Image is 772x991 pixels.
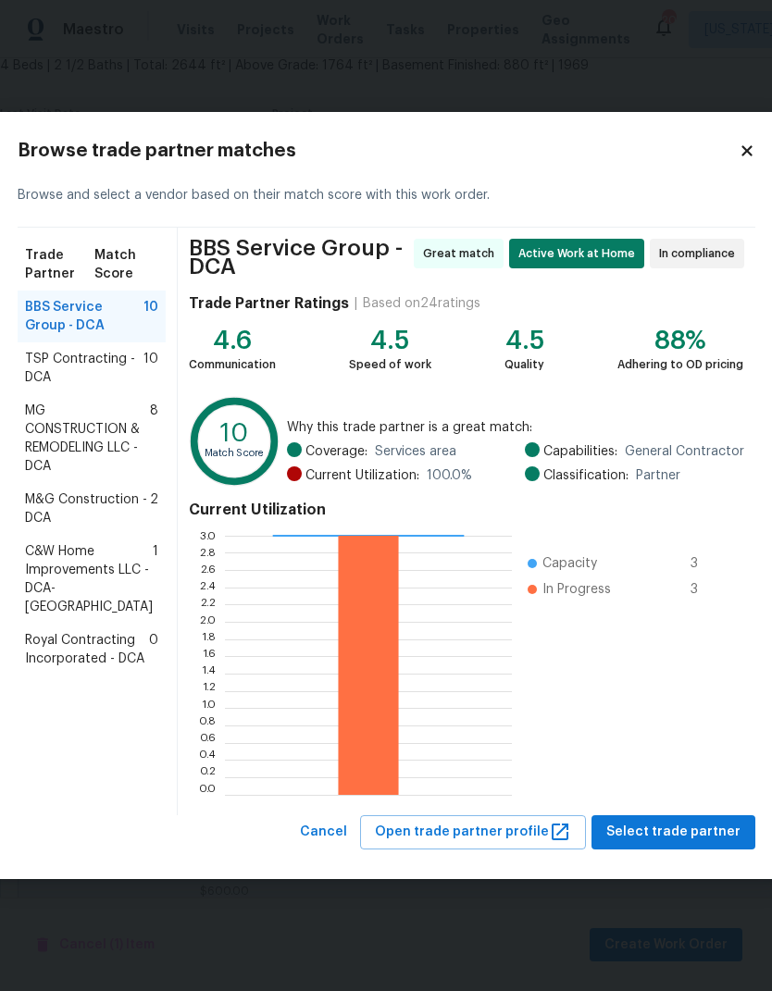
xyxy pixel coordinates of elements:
[636,466,680,485] span: Partner
[25,246,94,283] span: Trade Partner
[18,164,755,228] div: Browse and select a vendor based on their match score with this work order.
[153,542,158,616] span: 1
[25,631,149,668] span: Royal Contracting Incorporated - DCA
[199,772,216,783] text: 0.2
[150,402,158,476] span: 8
[189,355,276,374] div: Communication
[150,490,158,527] span: 2
[25,490,150,527] span: M&G Construction - DCA
[305,442,367,461] span: Coverage:
[199,737,216,749] text: 0.6
[360,815,586,849] button: Open trade partner profile
[349,331,431,350] div: 4.5
[504,331,544,350] div: 4.5
[25,542,153,616] span: C&W Home Improvements LLC - DCA-[GEOGRAPHIC_DATA]
[25,298,143,335] span: BBS Service Group - DCA
[204,449,264,459] text: Match Score
[542,580,611,599] span: In Progress
[199,616,216,627] text: 2.0
[25,350,143,387] span: TSP Contracting - DCA
[201,634,216,645] text: 1.8
[200,599,216,610] text: 2.2
[300,821,347,844] span: Cancel
[427,466,472,485] span: 100.0 %
[198,754,216,765] text: 0.4
[691,580,720,599] span: 3
[143,350,158,387] span: 10
[201,702,216,713] text: 1.0
[25,402,150,476] span: MG CONSTRUCTION & REMODELING LLC - DCA
[287,418,743,437] span: Why this trade partner is a great match:
[199,530,216,541] text: 3.0
[659,244,742,263] span: In compliance
[543,466,629,485] span: Classification:
[617,331,743,350] div: 88%
[198,789,216,800] text: 0.0
[423,244,502,263] span: Great match
[542,554,597,573] span: Capacity
[293,815,355,849] button: Cancel
[189,501,744,519] h4: Current Utilization
[200,564,216,576] text: 2.6
[143,298,158,335] span: 10
[617,355,743,374] div: Adhering to OD pricing
[543,442,617,461] span: Capabilities:
[504,355,544,374] div: Quality
[375,442,456,461] span: Services area
[220,422,248,447] text: 10
[202,650,216,662] text: 1.6
[349,294,363,313] div: |
[202,686,216,697] text: 1.2
[691,554,720,573] span: 3
[18,142,739,160] h2: Browse trade partner matches
[606,821,741,844] span: Select trade partner
[363,294,480,313] div: Based on 24 ratings
[375,821,571,844] span: Open trade partner profile
[518,244,642,263] span: Active Work at Home
[198,720,216,731] text: 0.8
[199,547,216,558] text: 2.8
[149,631,158,668] span: 0
[189,294,349,313] h4: Trade Partner Ratings
[94,246,158,283] span: Match Score
[201,668,216,679] text: 1.4
[305,466,419,485] span: Current Utilization:
[625,442,744,461] span: General Contractor
[189,331,276,350] div: 4.6
[199,582,216,593] text: 2.4
[189,239,408,276] span: BBS Service Group - DCA
[591,815,755,849] button: Select trade partner
[349,355,431,374] div: Speed of work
